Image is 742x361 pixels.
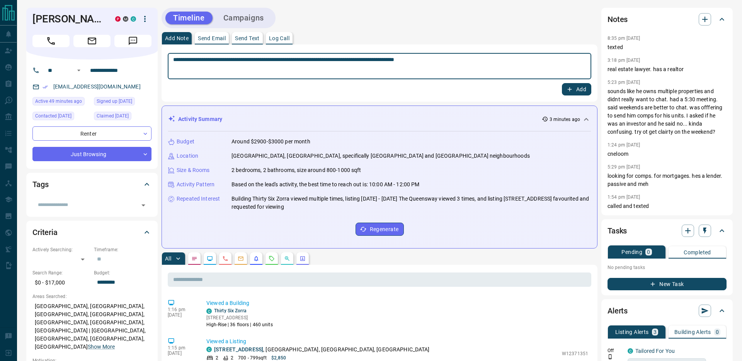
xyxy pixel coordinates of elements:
[269,36,289,41] p: Log Call
[214,346,263,352] a: [STREET_ADDRESS]
[608,278,727,290] button: New Task
[608,202,727,210] p: called and texted
[168,312,195,318] p: [DATE]
[284,255,290,262] svg: Opportunities
[165,256,171,261] p: All
[177,195,220,203] p: Repeated Interest
[222,255,228,262] svg: Calls
[562,83,591,95] button: Add
[32,175,151,194] div: Tags
[32,112,90,123] div: Tue Feb 13 2024
[206,299,588,307] p: Viewed a Building
[94,246,151,253] p: Timeframe:
[206,308,212,314] div: condos.ca
[32,13,104,25] h1: [PERSON_NAME]
[238,255,244,262] svg: Emails
[32,35,70,47] span: Call
[32,269,90,276] p: Search Range:
[207,255,213,262] svg: Lead Browsing Activity
[300,255,306,262] svg: Agent Actions
[269,255,275,262] svg: Requests
[168,112,591,126] div: Activity Summary3 minutes ago
[608,194,640,200] p: 1:54 pm [DATE]
[608,172,727,188] p: looking for comps. for mortgages. hes a lender. passive and meh
[94,269,151,276] p: Budget:
[684,250,711,255] p: Completed
[621,249,642,255] p: Pending
[206,347,212,352] div: condos.ca
[550,116,580,123] p: 3 minutes ago
[168,351,195,356] p: [DATE]
[674,329,711,335] p: Building Alerts
[356,223,404,236] button: Regenerate
[73,35,111,47] span: Email
[32,126,151,141] div: Renter
[608,36,640,41] p: 8:35 pm [DATE]
[608,13,628,26] h2: Notes
[214,308,247,313] a: Thirty Six Zorra
[43,84,48,90] svg: Email Verified
[235,36,260,41] p: Send Text
[32,300,151,353] p: [GEOGRAPHIC_DATA], [GEOGRAPHIC_DATA], [GEOGRAPHIC_DATA], [GEOGRAPHIC_DATA], [GEOGRAPHIC_DATA], [G...
[53,83,141,90] a: [EMAIL_ADDRESS][DOMAIN_NAME]
[231,138,310,146] p: Around $2900-$3000 per month
[635,348,675,354] a: Tailored For You
[628,348,633,354] div: condos.ca
[35,112,71,120] span: Contacted [DATE]
[216,12,272,24] button: Campaigns
[32,246,90,253] p: Actively Searching:
[608,262,727,273] p: No pending tasks
[608,87,727,136] p: sounds like he owns multiple properties and didnt really want to chat. had a 5:30 meeting. said w...
[114,35,151,47] span: Message
[206,321,273,328] p: High-Rise | 36 floors | 460 units
[206,337,588,346] p: Viewed a Listing
[608,142,640,148] p: 1:24 pm [DATE]
[608,347,623,354] p: Off
[32,223,151,242] div: Criteria
[88,343,115,351] button: Show More
[177,166,210,174] p: Size & Rooms
[32,226,58,238] h2: Criteria
[32,293,151,300] p: Areas Searched:
[94,112,151,123] div: Thu Jun 24 2021
[138,200,149,211] button: Open
[608,305,628,317] h2: Alerts
[168,345,195,351] p: 1:15 pm
[608,58,640,63] p: 3:18 pm [DATE]
[716,329,719,335] p: 0
[74,66,83,75] button: Open
[615,329,649,335] p: Listing Alerts
[177,138,194,146] p: Budget
[231,180,420,189] p: Based on the lead's activity, the best time to reach out is: 10:00 AM - 12:00 PM
[231,152,530,160] p: [GEOGRAPHIC_DATA], [GEOGRAPHIC_DATA], specifically [GEOGRAPHIC_DATA] and [GEOGRAPHIC_DATA] neighb...
[165,36,189,41] p: Add Note
[562,350,588,357] p: W12371351
[115,16,121,22] div: property.ca
[608,225,627,237] h2: Tasks
[178,115,222,123] p: Activity Summary
[32,97,90,108] div: Mon Sep 15 2025
[608,80,640,85] p: 5:23 pm [DATE]
[131,16,136,22] div: condos.ca
[654,329,657,335] p: 3
[32,147,151,161] div: Just Browsing
[32,276,90,289] p: $0 - $17,000
[177,180,214,189] p: Activity Pattern
[206,314,273,321] p: [STREET_ADDRESS]
[608,65,727,73] p: real estate lawyer. has a realtor
[253,255,259,262] svg: Listing Alerts
[608,150,727,158] p: cneloom
[214,346,430,354] p: , [GEOGRAPHIC_DATA], [GEOGRAPHIC_DATA], [GEOGRAPHIC_DATA]
[608,221,727,240] div: Tasks
[191,255,197,262] svg: Notes
[94,97,151,108] div: Wed Sep 14 2016
[608,10,727,29] div: Notes
[608,43,727,51] p: texted
[177,152,198,160] p: Location
[97,97,132,105] span: Signed up [DATE]
[97,112,129,120] span: Claimed [DATE]
[123,16,128,22] div: mrloft.ca
[32,178,48,191] h2: Tags
[231,195,591,211] p: Building Thirty Six Zorra viewed multiple times, listing [DATE] - [DATE] The Queensway viewed 3 t...
[168,307,195,312] p: 1:16 pm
